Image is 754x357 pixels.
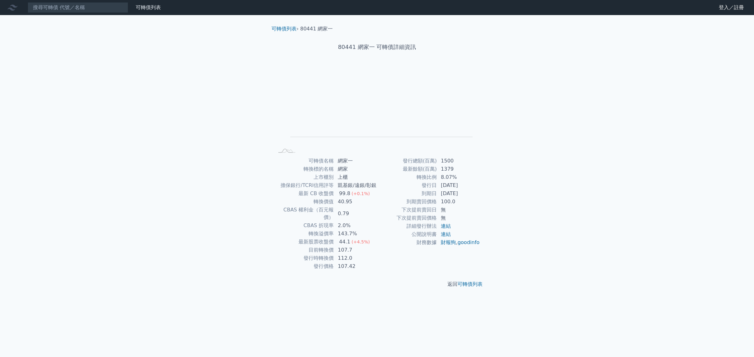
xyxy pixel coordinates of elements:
a: 可轉債列表 [457,281,483,287]
td: , [437,238,480,247]
td: 網家 [334,165,377,173]
input: 搜尋可轉債 代號／名稱 [28,2,128,13]
td: 107.42 [334,262,377,270]
td: 發行總額(百萬) [377,157,437,165]
td: 最新 CB 收盤價 [274,189,334,198]
td: 最新餘額(百萬) [377,165,437,173]
td: 轉換溢價率 [274,230,334,238]
g: Chart [284,71,473,146]
div: 44.1 [338,238,352,246]
td: 下次提前賣回價格 [377,214,437,222]
td: 無 [437,206,480,214]
td: 107.7 [334,246,377,254]
td: 1500 [437,157,480,165]
td: 發行日 [377,181,437,189]
td: 發行價格 [274,262,334,270]
td: 轉換比例 [377,173,437,181]
td: 143.7% [334,230,377,238]
td: 0.79 [334,206,377,221]
div: 99.8 [338,190,352,197]
td: 發行時轉換價 [274,254,334,262]
td: 公開說明書 [377,230,437,238]
td: 目前轉換價 [274,246,334,254]
td: 100.0 [437,198,480,206]
a: 可轉債列表 [136,4,161,10]
a: 登入／註冊 [714,3,749,13]
td: 112.0 [334,254,377,262]
li: 80441 網家一 [300,25,333,33]
td: 到期日 [377,189,437,198]
td: 上市櫃別 [274,173,334,181]
a: 連結 [441,231,451,237]
td: 上櫃 [334,173,377,181]
td: 凱基銀/遠銀/彰銀 [334,181,377,189]
span: (+4.5%) [352,239,370,244]
p: 返回 [266,280,488,288]
h1: 80441 網家一 可轉債詳細資訊 [266,43,488,51]
td: 40.95 [334,198,377,206]
td: 網家一 [334,157,377,165]
td: 8.07% [437,173,480,181]
td: 轉換價值 [274,198,334,206]
td: 下次提前賣回日 [377,206,437,214]
td: 到期賣回價格 [377,198,437,206]
td: CBAS 折現率 [274,221,334,230]
td: CBAS 權利金（百元報價） [274,206,334,221]
li: › [271,25,298,33]
td: 財務數據 [377,238,437,247]
td: 可轉債名稱 [274,157,334,165]
td: [DATE] [437,189,480,198]
a: goodinfo [457,239,479,245]
td: 1379 [437,165,480,173]
td: 轉換標的名稱 [274,165,334,173]
td: 擔保銀行/TCRI信用評等 [274,181,334,189]
a: 財報狗 [441,239,456,245]
td: 詳細發行辦法 [377,222,437,230]
td: 無 [437,214,480,222]
a: 可轉債列表 [271,26,297,32]
span: (+0.1%) [352,191,370,196]
td: [DATE] [437,181,480,189]
td: 最新股票收盤價 [274,238,334,246]
td: 2.0% [334,221,377,230]
a: 連結 [441,223,451,229]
